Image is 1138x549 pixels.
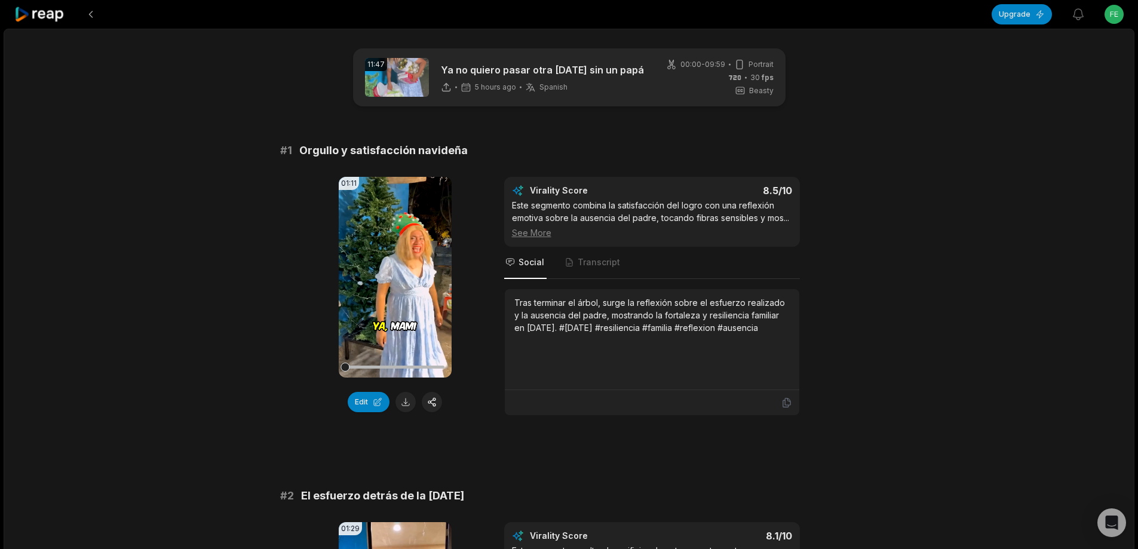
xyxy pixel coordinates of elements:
span: 30 [750,72,774,83]
span: Portrait [749,59,774,70]
span: # 2 [280,487,294,504]
span: 5 hours ago [475,82,516,92]
div: Tras terminar el árbol, surge la reflexión sobre el esfuerzo realizado y la ausencia del padre, m... [514,296,790,334]
span: # 1 [280,142,292,159]
div: 8.1 /10 [664,530,792,542]
span: El esfuerzo detrás de la [DATE] [301,487,464,504]
span: 00:00 - 09:59 [680,59,725,70]
nav: Tabs [504,247,800,279]
div: 11:47 [365,58,387,71]
button: Upgrade [992,4,1052,24]
span: Transcript [578,256,620,268]
div: Este segmento combina la satisfacción del logro con una reflexión emotiva sobre la ausencia del p... [512,199,792,239]
div: Open Intercom Messenger [1097,508,1126,537]
button: Edit [348,392,389,412]
p: Ya no quiero pasar otra [DATE] sin un papá [441,63,644,77]
div: Virality Score [530,530,658,542]
span: Social [519,256,544,268]
video: Your browser does not support mp4 format. [339,177,452,378]
span: Orgullo y satisfacción navideña [299,142,468,159]
span: fps [762,73,774,82]
span: Spanish [539,82,568,92]
div: Virality Score [530,185,658,197]
div: 8.5 /10 [664,185,792,197]
span: Beasty [749,85,774,96]
div: See More [512,226,792,239]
